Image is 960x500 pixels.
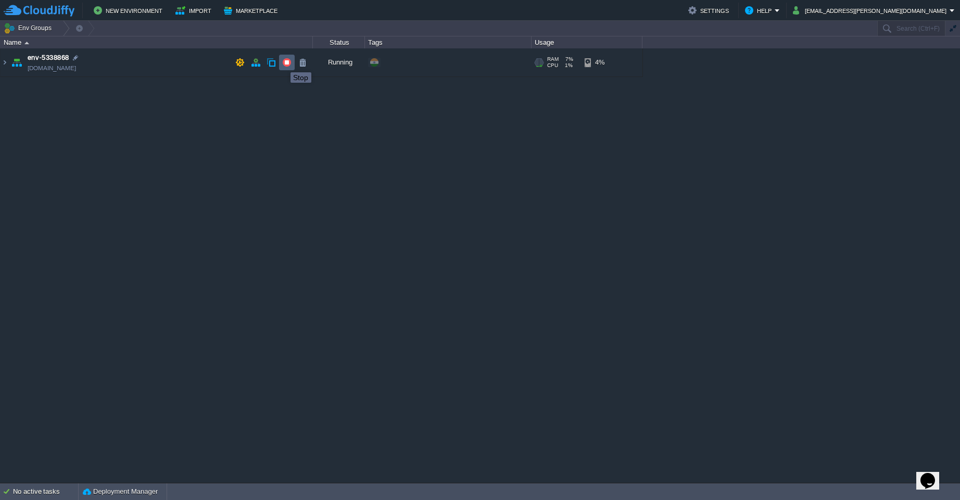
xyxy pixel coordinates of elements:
img: CloudJiffy [4,4,74,17]
button: New Environment [94,4,166,17]
button: Deployment Manager [83,486,158,497]
div: Name [1,36,312,48]
div: Tags [365,36,531,48]
img: AMDAwAAAACH5BAEAAAAALAAAAAABAAEAAAICRAEAOw== [1,48,9,76]
iframe: chat widget [916,458,950,490]
span: RAM [547,56,559,62]
div: Status [313,36,364,48]
span: 7% [563,56,573,62]
button: Import [175,4,214,17]
img: AMDAwAAAACH5BAEAAAAALAAAAAABAAEAAAICRAEAOw== [24,42,29,44]
button: Marketplace [224,4,281,17]
button: Help [745,4,775,17]
span: [DOMAIN_NAME] [28,63,76,73]
a: env-5338868 [28,53,69,63]
button: [EMAIL_ADDRESS][PERSON_NAME][DOMAIN_NAME] [793,4,950,17]
span: 1% [562,62,573,69]
div: Usage [532,36,642,48]
div: Stop [293,73,309,82]
button: Env Groups [4,21,55,35]
img: AMDAwAAAACH5BAEAAAAALAAAAAABAAEAAAICRAEAOw== [9,48,24,76]
div: 4% [585,48,618,76]
span: CPU [547,62,558,69]
div: No active tasks [13,483,78,500]
button: Settings [688,4,732,17]
div: Running [313,48,365,76]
